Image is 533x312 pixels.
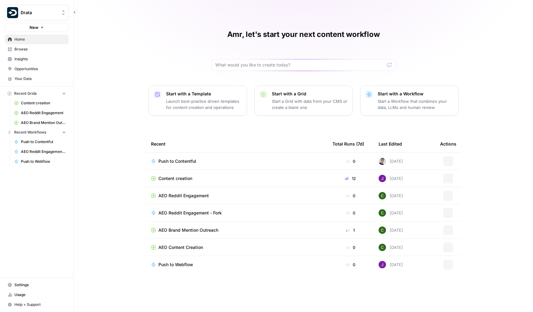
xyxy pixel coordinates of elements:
[14,46,66,52] span: Browse
[14,66,66,72] span: Opportunities
[332,244,369,250] div: 0
[14,302,66,307] span: Help + Support
[5,44,69,54] a: Browse
[21,120,66,126] span: AEO Brand Mention Outreach
[5,280,69,290] a: Settings
[11,157,69,166] a: Push to Webflow
[440,135,456,152] div: Actions
[379,226,386,234] img: 14qrvic887bnlg6dzgoj39zarp80
[272,91,348,97] p: Start with a Grid
[379,158,403,165] div: [DATE]
[14,282,66,288] span: Settings
[151,135,323,152] div: Recent
[11,108,69,118] a: AEO Reddit Engagement
[379,244,386,251] img: 14qrvic887bnlg6dzgoj39zarp80
[360,86,459,116] button: Start with a WorkflowStart a Workflow that combines your data, LLMs and human review
[332,175,369,182] div: 12
[5,74,69,84] a: Your Data
[14,130,46,135] span: Recent Workflows
[14,76,66,82] span: Your Data
[21,149,66,154] span: AEO Reddit Engagement - Fork
[227,30,380,39] h1: Amr, let's start your next content workflow
[5,300,69,310] button: Help + Support
[158,158,196,164] span: Push to Contentful
[158,175,192,182] span: Content creation
[158,210,222,216] span: AEO Reddit Engagement - Fork
[7,7,18,18] img: Drata Logo
[11,118,69,128] a: AEO Brand Mention Outreach
[166,98,242,110] p: Launch best-practice driven templates for content creation and operations
[379,261,386,268] img: nj1ssy6o3lyd6ijko0eoja4aphzn
[30,24,38,30] span: New
[332,210,369,216] div: 0
[14,56,66,62] span: Insights
[151,175,323,182] a: Content creation
[379,135,402,152] div: Last Edited
[379,175,403,182] div: [DATE]
[332,193,369,199] div: 0
[332,227,369,233] div: 1
[14,292,66,298] span: Usage
[378,98,453,110] p: Start a Workflow that combines your data, LLMs and human review
[14,91,37,96] span: Recent Grids
[5,34,69,44] a: Home
[215,62,384,68] input: What would you like to create today?
[5,128,69,137] button: Recent Workflows
[5,23,69,32] button: New
[379,261,403,268] div: [DATE]
[379,158,386,165] img: oskm0cmuhabjb8ex6014qupaj5sj
[11,98,69,108] a: Content creation
[151,262,323,268] a: Push to Webflow
[272,98,348,110] p: Start a Grid with data from your CMS or create a blank one
[149,86,247,116] button: Start with a TemplateLaunch best-practice driven templates for content creation and operations
[378,91,453,97] p: Start with a Workflow
[379,209,386,217] img: 14qrvic887bnlg6dzgoj39zarp80
[151,193,323,199] a: AEO Reddit Engagement
[151,227,323,233] a: AEO Brand Mention Outreach
[332,262,369,268] div: 0
[379,192,386,199] img: 14qrvic887bnlg6dzgoj39zarp80
[158,244,203,250] span: AEO Content Creation
[5,290,69,300] a: Usage
[21,139,66,145] span: Push to Contentful
[5,64,69,74] a: Opportunities
[5,5,69,20] button: Workspace: Drata
[254,86,353,116] button: Start with a GridStart a Grid with data from your CMS or create a blank one
[158,262,193,268] span: Push to Webflow
[151,244,323,250] a: AEO Content Creation
[11,147,69,157] a: AEO Reddit Engagement - Fork
[21,110,66,116] span: AEO Reddit Engagement
[379,192,403,199] div: [DATE]
[5,54,69,64] a: Insights
[11,137,69,147] a: Push to Contentful
[332,158,369,164] div: 0
[21,100,66,106] span: Content creation
[379,175,386,182] img: nj1ssy6o3lyd6ijko0eoja4aphzn
[5,89,69,98] button: Recent Grids
[151,210,323,216] a: AEO Reddit Engagement - Fork
[379,209,403,217] div: [DATE]
[379,226,403,234] div: [DATE]
[21,10,58,16] span: Drata
[21,159,66,164] span: Push to Webflow
[166,91,242,97] p: Start with a Template
[158,193,209,199] span: AEO Reddit Engagement
[332,135,364,152] div: Total Runs (7d)
[14,37,66,42] span: Home
[158,227,218,233] span: AEO Brand Mention Outreach
[151,158,323,164] a: Push to Contentful
[379,244,403,251] div: [DATE]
